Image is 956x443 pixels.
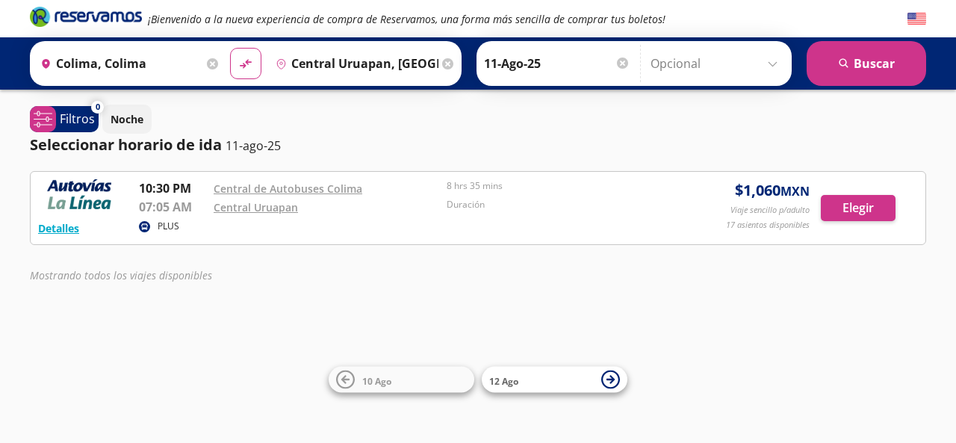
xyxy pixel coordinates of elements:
[30,5,142,32] a: Brand Logo
[139,198,206,216] p: 07:05 AM
[651,45,784,82] input: Opcional
[226,137,281,155] p: 11-ago-25
[38,220,79,236] button: Detalles
[730,204,810,217] p: Viaje sencillo p/adulto
[148,12,665,26] em: ¡Bienvenido a la nueva experiencia de compra de Reservamos, una forma más sencilla de comprar tus...
[30,134,222,156] p: Seleccionar horario de ida
[139,179,206,197] p: 10:30 PM
[447,198,672,211] p: Duración
[158,220,179,233] p: PLUS
[484,45,630,82] input: Elegir Fecha
[30,268,212,282] em: Mostrando todos los viajes disponibles
[60,110,95,128] p: Filtros
[270,45,438,82] input: Buscar Destino
[489,374,518,387] span: 12 Ago
[214,182,362,196] a: Central de Autobuses Colima
[780,183,810,199] small: MXN
[30,106,99,132] button: 0Filtros
[214,200,298,214] a: Central Uruapan
[102,105,152,134] button: Noche
[96,101,100,114] span: 0
[821,195,896,221] button: Elegir
[329,367,474,393] button: 10 Ago
[907,10,926,28] button: English
[38,179,120,209] img: RESERVAMOS
[362,374,391,387] span: 10 Ago
[482,367,627,393] button: 12 Ago
[111,111,143,127] p: Noche
[30,5,142,28] i: Brand Logo
[726,219,810,232] p: 17 asientos disponibles
[807,41,926,86] button: Buscar
[447,179,672,193] p: 8 hrs 35 mins
[34,45,203,82] input: Buscar Origen
[735,179,810,202] span: $ 1,060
